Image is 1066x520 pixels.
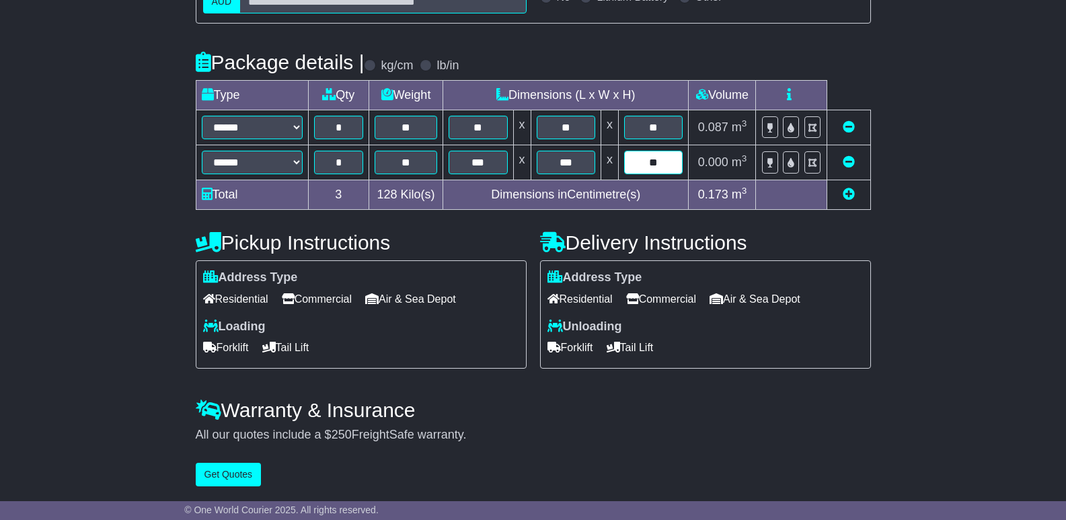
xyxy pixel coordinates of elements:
[196,231,527,254] h4: Pickup Instructions
[203,320,266,334] label: Loading
[698,155,728,169] span: 0.000
[443,180,689,210] td: Dimensions in Centimetre(s)
[843,120,855,134] a: Remove this item
[843,188,855,201] a: Add new item
[540,231,871,254] h4: Delivery Instructions
[607,337,654,358] span: Tail Lift
[377,188,397,201] span: 128
[203,289,268,309] span: Residential
[732,155,747,169] span: m
[698,188,728,201] span: 0.173
[196,399,871,421] h4: Warranty & Insurance
[369,81,443,110] td: Weight
[196,81,308,110] td: Type
[282,289,352,309] span: Commercial
[203,337,249,358] span: Forklift
[436,59,459,73] label: lb/in
[547,320,622,334] label: Unloading
[184,505,379,515] span: © One World Courier 2025. All rights reserved.
[601,145,618,180] td: x
[203,270,298,285] label: Address Type
[196,51,365,73] h4: Package details |
[732,188,747,201] span: m
[513,110,531,145] td: x
[308,81,369,110] td: Qty
[732,120,747,134] span: m
[626,289,696,309] span: Commercial
[443,81,689,110] td: Dimensions (L x W x H)
[547,270,642,285] label: Address Type
[547,289,613,309] span: Residential
[381,59,413,73] label: kg/cm
[332,428,352,441] span: 250
[196,180,308,210] td: Total
[369,180,443,210] td: Kilo(s)
[365,289,456,309] span: Air & Sea Depot
[262,337,309,358] span: Tail Lift
[547,337,593,358] span: Forklift
[513,145,531,180] td: x
[196,428,871,443] div: All our quotes include a $ FreightSafe warranty.
[843,155,855,169] a: Remove this item
[742,186,747,196] sup: 3
[698,120,728,134] span: 0.087
[742,153,747,163] sup: 3
[196,463,262,486] button: Get Quotes
[601,110,618,145] td: x
[710,289,800,309] span: Air & Sea Depot
[308,180,369,210] td: 3
[689,81,756,110] td: Volume
[742,118,747,128] sup: 3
